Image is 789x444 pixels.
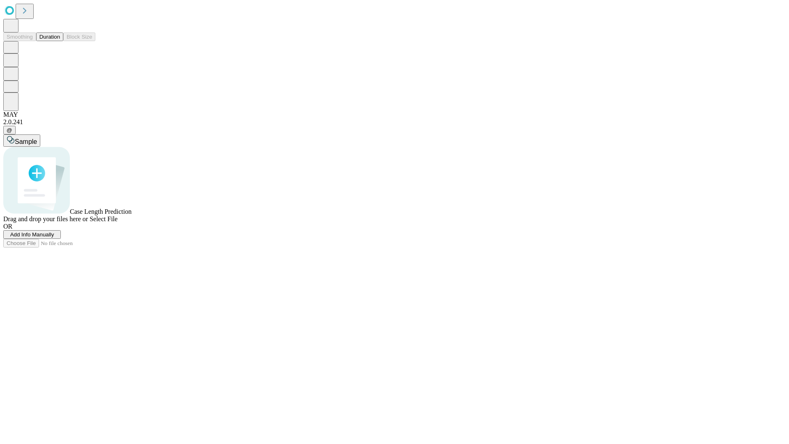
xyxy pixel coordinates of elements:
[36,32,63,41] button: Duration
[3,118,786,126] div: 2.0.241
[3,223,12,230] span: OR
[3,215,88,222] span: Drag and drop your files here or
[7,127,12,133] span: @
[3,134,40,147] button: Sample
[3,111,786,118] div: MAY
[3,126,16,134] button: @
[10,231,54,238] span: Add Info Manually
[15,138,37,145] span: Sample
[63,32,95,41] button: Block Size
[3,230,61,239] button: Add Info Manually
[3,32,36,41] button: Smoothing
[70,208,131,215] span: Case Length Prediction
[90,215,118,222] span: Select File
